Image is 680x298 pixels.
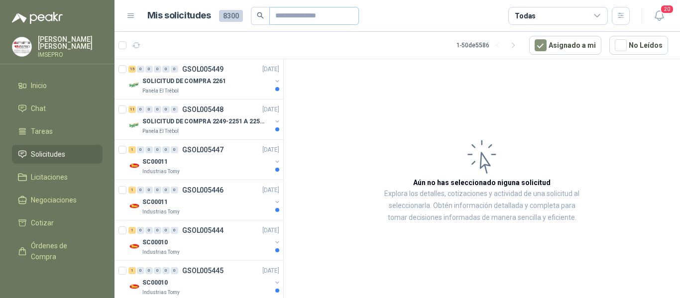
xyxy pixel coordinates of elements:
span: 8300 [219,10,243,22]
button: Asignado a mi [529,36,601,55]
img: Company Logo [128,119,140,131]
a: Negociaciones [12,191,103,209]
a: Órdenes de Compra [12,236,103,266]
span: Tareas [31,126,53,137]
a: Solicitudes [12,145,103,164]
p: [DATE] [262,105,279,114]
p: GSOL005446 [182,187,224,194]
p: GSOL005447 [182,146,224,153]
img: Company Logo [128,281,140,293]
span: Solicitudes [31,149,65,160]
a: Inicio [12,76,103,95]
p: Industrias Tomy [142,208,180,216]
a: 11 0 0 0 0 0 GSOL005448[DATE] Company LogoSOLICITUD DE COMPRA 2249-2251 A 2256-2258 Y 2262Panela ... [128,103,281,135]
div: 0 [162,187,170,194]
p: GSOL005445 [182,267,224,274]
div: 0 [154,227,161,234]
img: Company Logo [128,160,140,172]
span: Inicio [31,80,47,91]
p: [DATE] [262,266,279,276]
div: 0 [145,267,153,274]
a: Licitaciones [12,168,103,187]
p: GSOL005449 [182,66,224,73]
a: Chat [12,99,103,118]
div: 0 [145,227,153,234]
p: Industrias Tomy [142,248,180,256]
span: Cotizar [31,217,54,228]
div: 0 [137,227,144,234]
a: 1 0 0 0 0 0 GSOL005445[DATE] Company LogoSC00010Industrias Tomy [128,265,281,297]
span: 20 [660,4,674,14]
div: 0 [145,146,153,153]
span: Chat [31,103,46,114]
img: Company Logo [12,37,31,56]
p: Industrias Tomy [142,168,180,176]
div: 1 [128,187,136,194]
div: 0 [137,66,144,73]
h3: Aún no has seleccionado niguna solicitud [413,177,551,188]
p: IMSEPRO [38,52,103,58]
div: 0 [154,267,161,274]
p: GSOL005444 [182,227,224,234]
div: 0 [137,106,144,113]
p: SC00010 [142,238,168,247]
p: GSOL005448 [182,106,224,113]
div: 0 [137,146,144,153]
div: 0 [145,106,153,113]
p: Panela El Trébol [142,127,179,135]
div: 0 [171,187,178,194]
img: Logo peakr [12,12,63,24]
span: search [257,12,264,19]
h1: Mis solicitudes [147,8,211,23]
div: 0 [137,267,144,274]
div: 0 [162,106,170,113]
p: SC00011 [142,198,168,207]
div: 1 [128,267,136,274]
p: SC00011 [142,157,168,167]
p: Industrias Tomy [142,289,180,297]
a: 15 0 0 0 0 0 GSOL005449[DATE] Company LogoSOLICITUD DE COMPRA 2261Panela El Trébol [128,63,281,95]
div: Todas [515,10,536,21]
div: 11 [128,106,136,113]
div: 0 [162,146,170,153]
div: 1 - 50 de 5586 [456,37,521,53]
div: 0 [171,106,178,113]
button: 20 [650,7,668,25]
a: Cotizar [12,213,103,232]
a: 1 0 0 0 0 0 GSOL005444[DATE] Company LogoSC00010Industrias Tomy [128,224,281,256]
p: [DATE] [262,65,279,74]
div: 1 [128,227,136,234]
div: 0 [162,267,170,274]
a: 1 0 0 0 0 0 GSOL005447[DATE] Company LogoSC00011Industrias Tomy [128,144,281,176]
span: Órdenes de Compra [31,240,93,262]
a: Remisiones [12,270,103,289]
a: 1 0 0 0 0 0 GSOL005446[DATE] Company LogoSC00011Industrias Tomy [128,184,281,216]
p: [DATE] [262,145,279,155]
div: 0 [154,106,161,113]
button: No Leídos [609,36,668,55]
p: SOLICITUD DE COMPRA 2249-2251 A 2256-2258 Y 2262 [142,117,266,126]
div: 0 [171,267,178,274]
img: Company Logo [128,79,140,91]
p: [PERSON_NAME] [PERSON_NAME] [38,36,103,50]
img: Company Logo [128,200,140,212]
p: SC00010 [142,278,168,288]
div: 0 [171,227,178,234]
div: 0 [137,187,144,194]
span: Negociaciones [31,195,77,205]
span: Licitaciones [31,172,68,183]
div: 1 [128,146,136,153]
p: [DATE] [262,226,279,235]
div: 0 [154,146,161,153]
div: 0 [145,187,153,194]
p: Panela El Trébol [142,87,179,95]
a: Tareas [12,122,103,141]
p: [DATE] [262,186,279,195]
div: 0 [162,227,170,234]
img: Company Logo [128,240,140,252]
div: 0 [171,66,178,73]
div: 0 [154,66,161,73]
div: 0 [162,66,170,73]
p: Explora los detalles, cotizaciones y actividad de una solicitud al seleccionarla. Obtén informaci... [383,188,580,224]
div: 0 [154,187,161,194]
